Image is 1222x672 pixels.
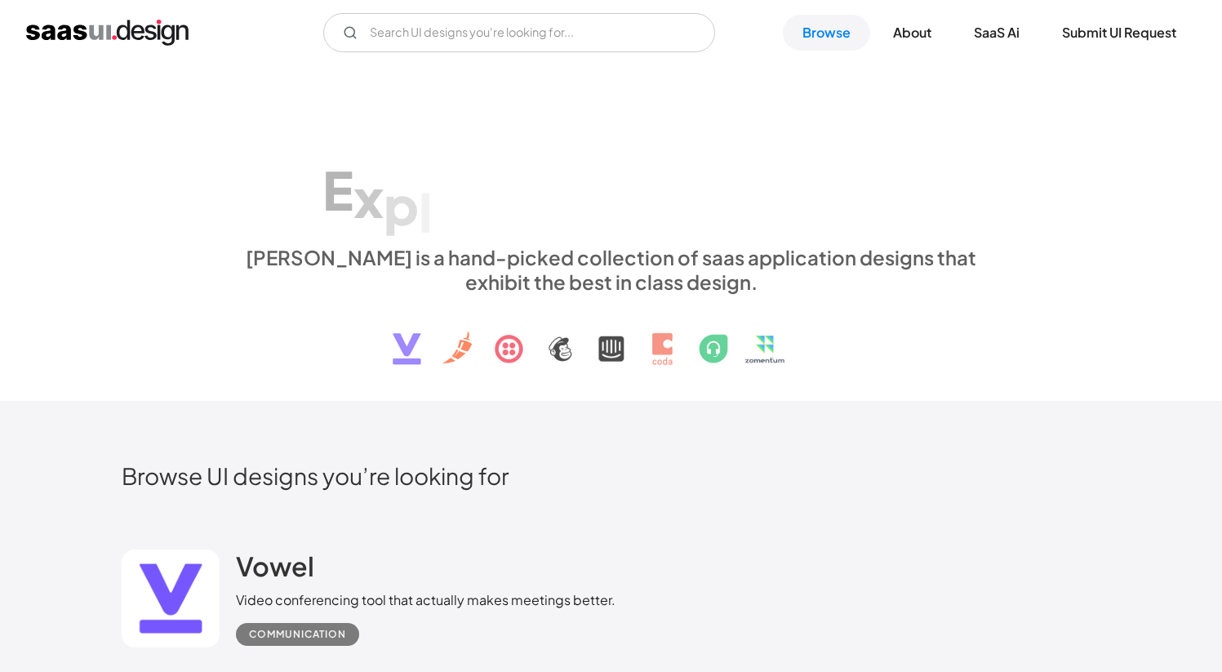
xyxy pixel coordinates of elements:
[236,590,615,610] div: Video conferencing tool that actually makes meetings better.
[323,13,715,52] form: Email Form
[323,13,715,52] input: Search UI designs you're looking for...
[236,550,314,582] h2: Vowel
[873,15,951,51] a: About
[122,461,1101,490] h2: Browse UI designs you’re looking for
[364,294,859,379] img: text, icon, saas logo
[954,15,1039,51] a: SaaS Ai
[236,550,314,590] a: Vowel
[322,158,353,221] div: E
[236,104,987,229] h1: Explore SaaS UI design patterns & interactions.
[783,15,870,51] a: Browse
[249,625,346,644] div: Communication
[1042,15,1196,51] a: Submit UI Request
[419,180,433,243] div: l
[236,245,987,294] div: [PERSON_NAME] is a hand-picked collection of saas application designs that exhibit the best in cl...
[384,172,419,235] div: p
[26,20,189,46] a: home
